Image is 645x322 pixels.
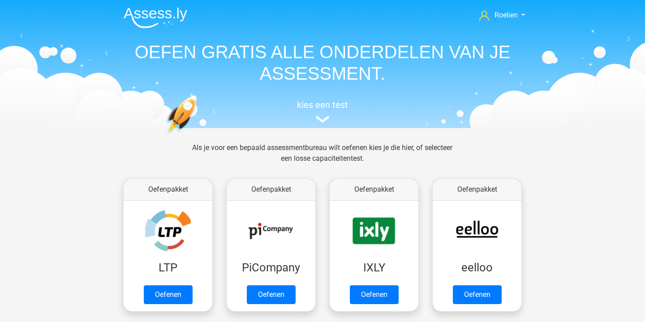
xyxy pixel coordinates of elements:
[124,7,187,28] img: Assessly
[316,116,329,123] img: assessment
[453,285,502,304] a: Oefenen
[144,285,193,304] a: Oefenen
[476,10,529,21] a: Roelien
[350,285,399,304] a: Oefenen
[116,41,529,84] h1: OEFEN GRATIS ALLE ONDERDELEN VAN JE ASSESSMENT.
[116,99,529,110] h5: kies een test
[247,285,296,304] a: Oefenen
[166,95,232,176] img: oefenen
[116,99,529,123] a: kies een test
[494,11,518,19] span: Roelien
[185,142,460,175] div: Als je voor een bepaald assessmentbureau wilt oefenen kies je die hier, of selecteer een losse ca...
